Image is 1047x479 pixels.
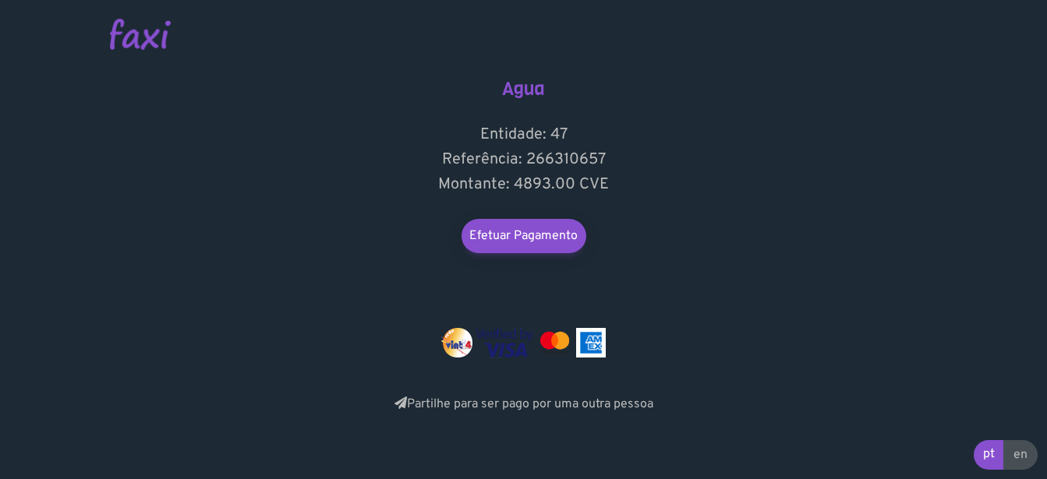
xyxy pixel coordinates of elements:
a: en [1003,440,1038,470]
h5: Referência: 266310657 [368,150,680,169]
a: Partilhe para ser pago por uma outra pessoa [394,396,653,412]
img: vinti4 [441,328,472,357]
img: visa [476,328,534,357]
img: mastercard [576,328,606,357]
a: Efetuar Pagamento [462,219,586,253]
h4: Agua [368,78,680,100]
img: mastercard [536,328,572,357]
h5: Montante: 4893.00 CVE [368,175,680,194]
a: pt [974,440,1004,470]
h5: Entidade: 47 [368,125,680,144]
